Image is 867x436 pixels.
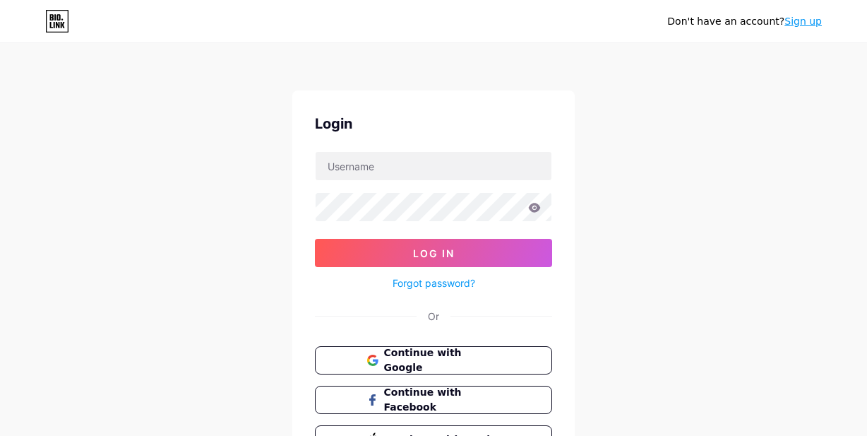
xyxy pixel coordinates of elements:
div: Or [428,309,439,324]
button: Log In [315,239,552,267]
div: Login [315,113,552,134]
a: Forgot password? [393,276,475,290]
a: Sign up [784,16,822,27]
span: Continue with Google [384,346,501,375]
span: Continue with Facebook [384,385,501,415]
button: Continue with Google [315,346,552,375]
span: Log In [413,247,455,259]
input: Username [316,152,551,180]
button: Continue with Facebook [315,386,552,414]
div: Don't have an account? [667,14,822,29]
